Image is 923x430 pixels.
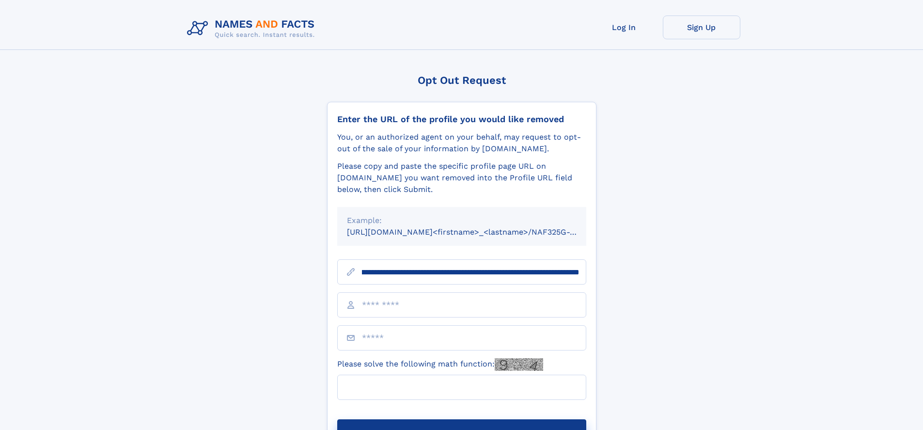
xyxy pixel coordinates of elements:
[347,227,605,237] small: [URL][DOMAIN_NAME]<firstname>_<lastname>/NAF325G-xxxxxxxx
[347,215,577,226] div: Example:
[327,74,596,86] div: Opt Out Request
[337,131,586,155] div: You, or an authorized agent on your behalf, may request to opt-out of the sale of your informatio...
[585,16,663,39] a: Log In
[337,160,586,195] div: Please copy and paste the specific profile page URL on [DOMAIN_NAME] you want removed into the Pr...
[663,16,740,39] a: Sign Up
[183,16,323,42] img: Logo Names and Facts
[337,114,586,125] div: Enter the URL of the profile you would like removed
[337,358,543,371] label: Please solve the following math function:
